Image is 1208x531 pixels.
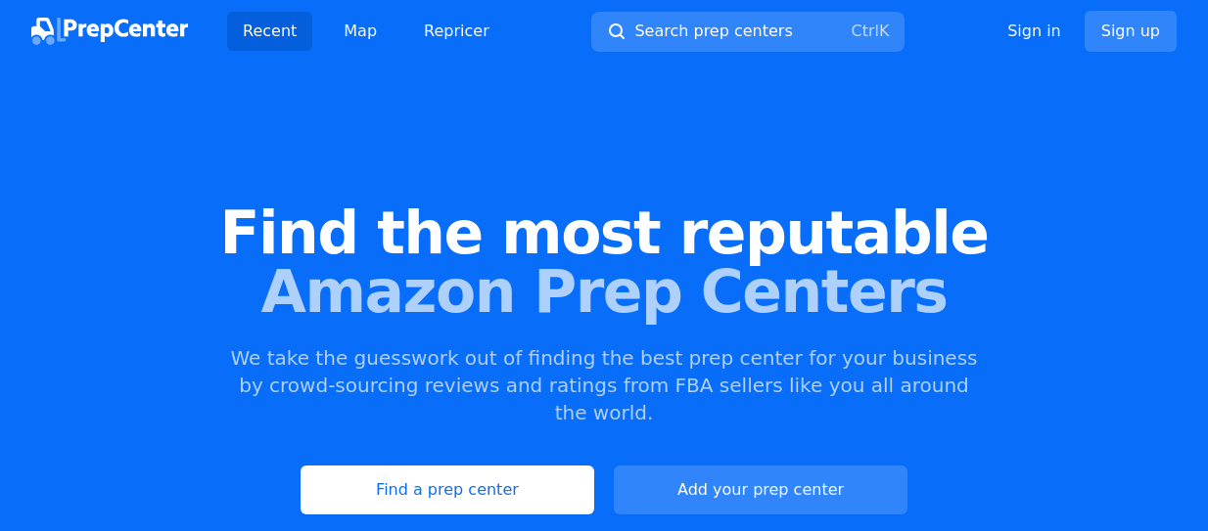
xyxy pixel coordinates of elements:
a: Sign in [1007,20,1061,43]
a: Sign up [1085,11,1177,52]
span: Find the most reputable [31,203,1177,262]
kbd: Ctrl [851,22,878,40]
kbd: K [879,22,890,40]
img: PrepCenter [31,18,188,45]
span: Amazon Prep Centers [31,262,1177,321]
a: Find a prep center [301,465,594,514]
a: Recent [227,12,312,51]
p: We take the guesswork out of finding the best prep center for your business by crowd-sourcing rev... [228,344,980,426]
a: Add your prep center [614,465,907,514]
span: Search prep centers [634,20,792,43]
a: Repricer [408,12,505,51]
a: Map [328,12,393,51]
button: Search prep centersCtrlK [591,12,905,52]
